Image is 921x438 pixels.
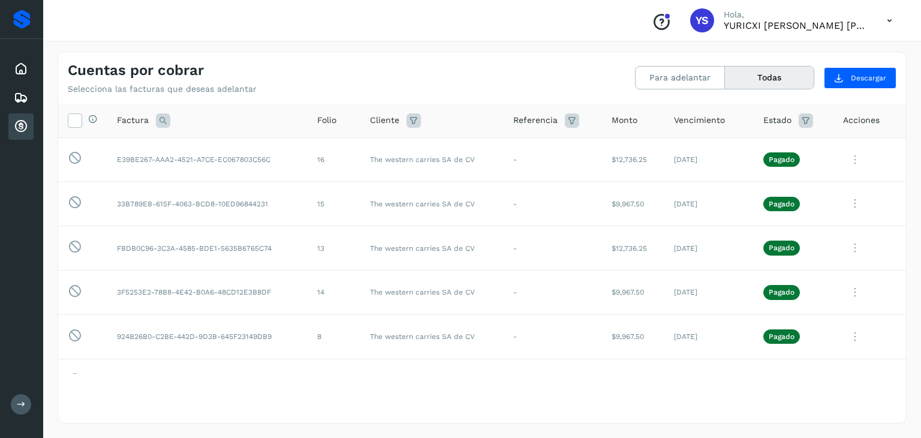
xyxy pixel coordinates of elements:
p: Selecciona las facturas que deseas adelantar [68,84,257,94]
td: [DATE] [664,226,754,271]
p: YURICXI SARAHI CANIZALES AMPARO [724,20,868,31]
td: [DATE] [664,270,754,314]
button: Todas [725,67,814,89]
p: Pagado [769,288,794,296]
td: 16 [308,137,360,182]
td: $9,967.50 [602,182,665,226]
td: [DATE] [664,359,754,403]
span: Folio [317,114,336,127]
td: The western carries SA de CV [360,270,504,314]
td: The western carries SA de CV [360,226,504,271]
td: - [504,314,602,359]
span: Descargar [851,73,886,83]
span: Estado [763,114,791,127]
td: 5 [308,359,360,403]
td: - [504,359,602,403]
td: 13 [308,226,360,271]
td: - [504,137,602,182]
td: 15 [308,182,360,226]
span: Referencia [513,114,558,127]
p: Pagado [769,200,794,208]
td: 33B789EB-615F-4063-BCD8-10ED96844231 [107,182,308,226]
span: Factura [117,114,149,127]
td: $12,736.25 [602,137,665,182]
p: Hola, [724,10,868,20]
span: Monto [612,114,637,127]
td: - [504,226,602,271]
button: Para adelantar [636,67,725,89]
td: [DATE] [664,314,754,359]
button: Descargar [824,67,896,89]
td: 924B26B0-C2BE-442D-9D3B-645F23149DB9 [107,314,308,359]
div: Embarques [8,85,34,111]
td: The western carries SA de CV [360,314,504,359]
td: 3F5253E2-78B8-4E42-B0A6-48CD12E3B8DF [107,270,308,314]
td: 39CED512-620D-4D95-8512-BF1E8EE2F404 [107,359,308,403]
div: Inicio [8,56,34,82]
td: 8 [308,314,360,359]
td: $12,736.25 [602,226,665,271]
td: - [504,182,602,226]
td: The western carries SA de CV [360,182,504,226]
h4: Cuentas por cobrar [68,62,204,79]
td: $9,967.50 [602,314,665,359]
td: [DATE] [664,182,754,226]
td: [DATE] [664,137,754,182]
div: Cuentas por cobrar [8,113,34,140]
td: The western carries SA de CV [360,137,504,182]
td: The western carries SA de CV [360,359,504,403]
span: Vencimiento [674,114,725,127]
p: Pagado [769,244,794,252]
td: 14 [308,270,360,314]
p: Pagado [769,155,794,164]
td: - [504,270,602,314]
p: Pagado [769,332,794,341]
td: E39BE267-AAA2-4521-A7CE-EC067803C56C [107,137,308,182]
span: Cliente [370,114,399,127]
span: Acciones [843,114,880,127]
td: $12,736.25 [602,359,665,403]
td: $9,967.50 [602,270,665,314]
td: FBDB0C96-3C3A-4585-BDE1-5635B6765C74 [107,226,308,271]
